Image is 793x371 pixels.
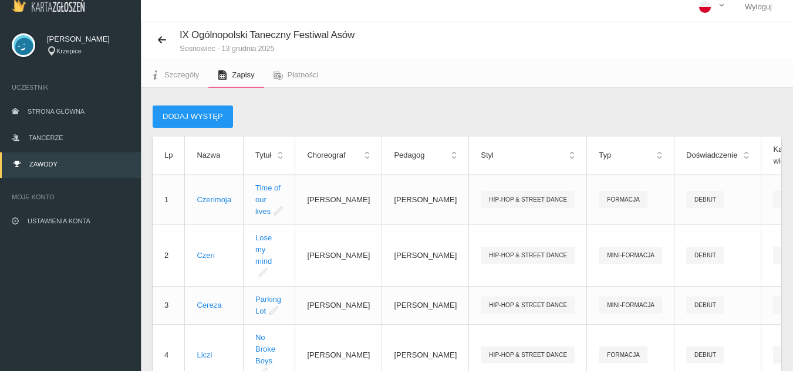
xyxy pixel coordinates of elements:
[599,191,647,208] span: Formacja
[599,297,662,314] span: Mini-formacja
[185,137,244,175] th: Nazwa
[28,217,90,224] span: Ustawienia konta
[599,247,662,264] span: Mini-formacja
[153,286,185,324] td: 3
[674,137,761,175] th: Doświadczenie
[255,295,281,315] a: Parking Lot
[599,346,647,363] span: Formacja
[153,224,185,286] td: 2
[295,137,382,175] th: Choreograf
[164,70,199,79] span: Szczegóły
[153,175,185,224] td: 1
[12,33,35,57] img: svg
[180,45,355,52] small: Sosnowiec - 13 grudnia 2025
[28,108,85,115] span: Strona główna
[382,175,469,224] td: [PERSON_NAME]
[29,161,58,168] span: Zawody
[295,286,382,324] td: [PERSON_NAME]
[243,137,295,175] th: Tytuł
[686,191,724,208] span: Debiut
[29,134,63,141] span: Tancerze
[686,247,724,264] span: Debiut
[382,286,469,324] td: [PERSON_NAME]
[255,183,281,216] a: Time of our lives
[288,70,319,79] span: Płatności
[197,194,231,206] div: Czerimoja
[481,346,575,363] span: HIP-HOP & STREET DANCE
[587,137,674,175] th: Typ
[12,81,129,93] span: Uczestnik
[469,137,587,175] th: Styl
[264,62,328,88] a: Płatności
[481,191,575,208] span: HIP-HOP & STREET DANCE
[295,175,382,224] td: [PERSON_NAME]
[382,224,469,286] td: [PERSON_NAME]
[481,247,575,264] span: HIP-HOP & STREET DANCE
[382,137,469,175] th: Pedagog
[481,297,575,314] span: HIP-HOP & STREET DANCE
[686,297,724,314] span: Debiut
[255,333,275,365] a: No Broke Boys
[47,33,129,45] span: [PERSON_NAME]
[197,349,231,361] div: Liczi
[153,105,233,128] button: Dodaj występ
[208,62,264,88] a: Zapisy
[141,62,208,88] a: Szczegóły
[295,224,382,286] td: [PERSON_NAME]
[153,137,185,175] th: Lp
[197,299,231,311] div: Cereza
[197,250,231,261] div: Czeri
[12,191,129,203] span: Moje konto
[47,46,129,56] div: Krzepice
[180,29,355,40] span: IX Ogólnopolski Taneczny Festiwal Asów
[255,233,272,266] a: Lose my mind
[232,70,254,79] span: Zapisy
[686,346,724,363] span: Debiut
